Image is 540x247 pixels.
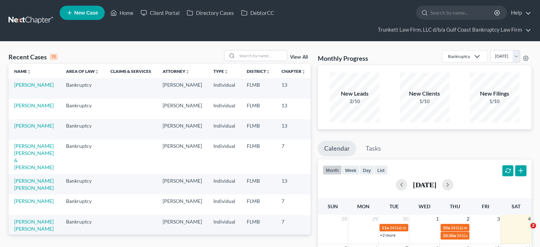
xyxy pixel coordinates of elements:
td: Individual [208,119,241,139]
td: 7 [276,194,311,215]
a: Tasks [359,141,387,156]
td: FLMB [241,215,276,235]
a: [PERSON_NAME] [14,123,54,129]
td: 13 [276,99,311,119]
i: unfold_more [185,70,190,74]
td: Bankruptcy [60,119,105,139]
i: unfold_more [27,70,31,74]
td: Individual [208,215,241,235]
td: Bankruptcy [60,99,105,119]
td: [PERSON_NAME] [157,215,208,235]
i: unfold_more [95,70,99,74]
span: 29 [371,215,378,223]
a: +2 more [380,232,396,238]
iframe: Intercom live chat [516,223,533,240]
button: week [342,165,360,175]
span: Fri [482,203,489,209]
td: [PERSON_NAME] [157,99,208,119]
i: unfold_more [266,70,270,74]
td: [PERSON_NAME] [157,119,208,139]
a: Client Portal [137,6,183,19]
div: 15 [50,54,58,60]
a: Area of Lawunfold_more [66,69,99,74]
td: 13 [276,78,311,98]
td: FLMB [241,78,276,98]
td: Individual [208,140,241,174]
a: Calendar [318,141,356,156]
div: New Filings [470,90,519,98]
span: 3 [496,215,501,223]
td: [PERSON_NAME] [157,174,208,194]
span: 4 [527,215,531,223]
td: Individual [208,174,241,194]
td: [PERSON_NAME] [157,194,208,215]
span: Sun [328,203,338,209]
td: FLMB [241,174,276,194]
a: Home [107,6,137,19]
button: day [360,165,374,175]
div: Recent Cases [9,53,58,61]
span: 11a [382,225,389,230]
span: 1 [435,215,440,223]
a: Typeunfold_more [213,69,228,74]
h3: Monthly Progress [318,54,368,63]
td: 13 [276,174,311,194]
td: Bankruptcy [60,140,105,174]
td: 7 [276,215,311,235]
i: unfold_more [224,70,228,74]
span: 10:30a [443,233,456,238]
td: Bankruptcy [60,78,105,98]
div: 1/10 [470,98,519,105]
th: Claims & Services [105,64,157,78]
span: New Case [74,10,98,16]
td: FLMB [241,194,276,215]
input: Search by name... [237,50,287,61]
div: 1/10 [400,98,449,105]
span: 30 [402,215,409,223]
input: Search by name... [430,6,495,19]
span: 10a [443,225,450,230]
span: 2 [530,223,536,229]
span: Sat [512,203,520,209]
a: DebtorCC [238,6,278,19]
td: [PERSON_NAME] [157,140,208,174]
i: unfold_more [301,70,306,74]
div: Bankruptcy [448,53,470,59]
span: Mon [357,203,370,209]
a: Nameunfold_more [14,69,31,74]
a: [PERSON_NAME] [PERSON_NAME] [14,178,54,191]
div: New Leads [330,90,380,98]
td: FLMB [241,119,276,139]
td: FLMB [241,99,276,119]
a: Trunkett Law Firm, LLC d/b/a Gulf Coast Bankruptcy Law Firm [374,23,531,36]
a: [PERSON_NAME] [14,102,54,108]
div: 2/10 [330,98,380,105]
td: Bankruptcy [60,215,105,235]
a: [PERSON_NAME] [PERSON_NAME] & [PERSON_NAME] [14,143,54,170]
span: Tue [389,203,399,209]
div: New Clients [400,90,449,98]
span: 341(a) meeting for [PERSON_NAME] [389,225,458,230]
td: [PERSON_NAME] [157,78,208,98]
span: 2 [466,215,470,223]
td: Individual [208,194,241,215]
a: Directory Cases [183,6,238,19]
a: Districtunfold_more [247,69,270,74]
a: View All [290,55,308,60]
a: Help [507,6,531,19]
span: 28 [341,215,348,223]
button: list [374,165,388,175]
td: 13 [276,119,311,139]
a: [PERSON_NAME] [14,82,54,88]
td: 7 [276,140,311,174]
a: Chapterunfold_more [282,69,306,74]
a: [PERSON_NAME] [14,198,54,204]
td: Individual [208,99,241,119]
td: Bankruptcy [60,174,105,194]
button: month [323,165,342,175]
td: FLMB [241,140,276,174]
h2: [DATE] [413,181,436,188]
a: Attorneyunfold_more [163,69,190,74]
td: Individual [208,78,241,98]
td: Bankruptcy [60,194,105,215]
